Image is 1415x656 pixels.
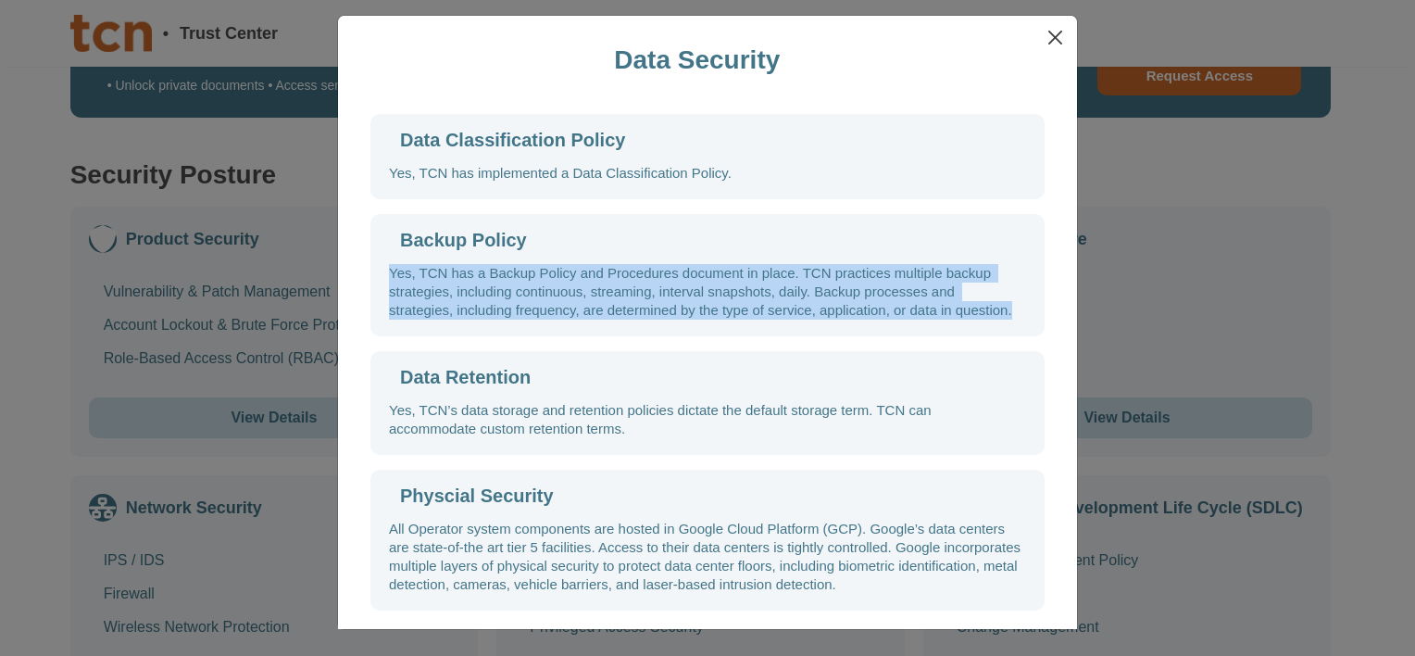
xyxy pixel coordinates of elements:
div: Physcial Security [400,486,554,505]
div: Data Classification Policy [400,131,625,149]
div: Yes, TCN has a Backup Policy and Procedures document in place. TCN practices multiple backup stra... [389,264,1026,320]
div: Data Security [614,47,780,73]
div: Data Retention [400,368,531,386]
div: All Operator system components are hosted in Google Cloud Platform (GCP). Google’s data centers a... [389,520,1026,594]
div: Yes, TCN has implemented a Data Classification Policy. [389,164,732,183]
div: Backup Policy [400,231,527,249]
button: Close [1042,23,1070,52]
div: Yes, TCN’s data storage and retention policies dictate the default storage term. TCN can accommod... [389,401,1026,438]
